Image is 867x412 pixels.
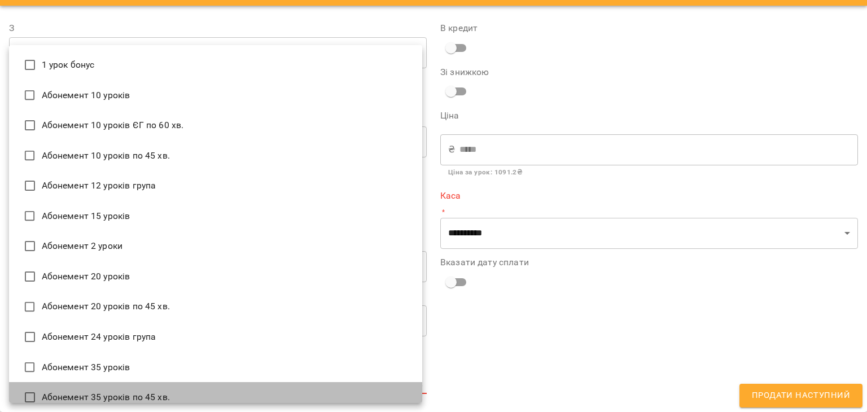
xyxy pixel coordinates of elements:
li: Абонемент 12 уроків група [9,170,422,201]
li: Абонемент 2 уроки [9,231,422,261]
li: Абонемент 20 уроків по 45 хв. [9,292,422,322]
li: Абонемент 20 уроків [9,261,422,292]
li: 1 урок бонус [9,50,422,80]
li: Абонемент 24 уроків група [9,322,422,352]
li: Абонемент 15 уроків [9,201,422,231]
li: Абонемент 10 уроків по 45 хв. [9,141,422,171]
li: Абонемент 10 уроків [9,80,422,111]
li: Абонемент 10 уроків ЄГ по 60 хв. [9,110,422,141]
li: Абонемент 35 уроків [9,352,422,383]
